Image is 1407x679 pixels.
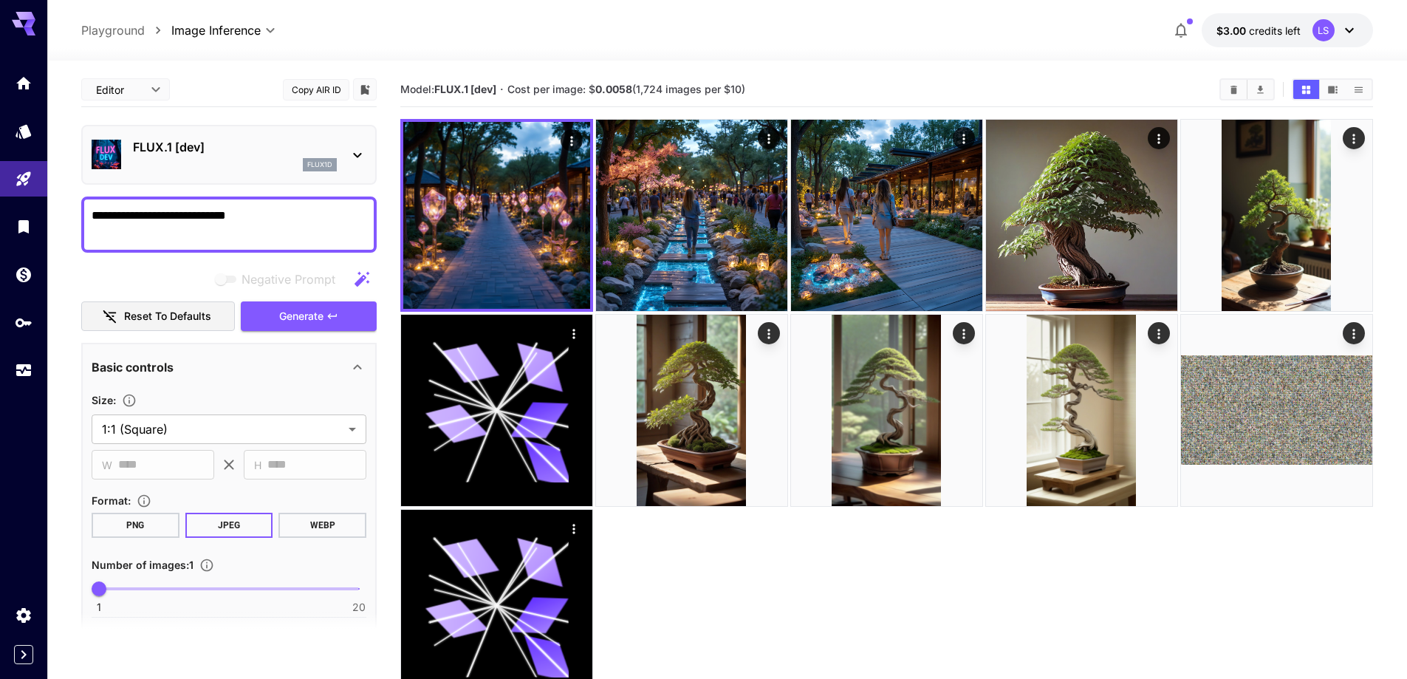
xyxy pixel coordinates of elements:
[1320,80,1346,99] button: Show images in video view
[283,79,349,100] button: Copy AIR ID
[403,122,590,309] img: Z
[102,420,343,438] span: 1:1 (Square)
[1343,322,1365,344] div: Actions
[563,517,585,539] div: Actions
[1312,19,1335,41] div: LS
[15,122,32,140] div: Models
[307,160,332,170] p: flux1d
[1221,80,1247,99] button: Clear Images
[92,513,179,538] button: PNG
[92,358,174,376] p: Basic controls
[434,83,496,95] b: FLUX.1 [dev]
[171,21,261,39] span: Image Inference
[953,322,975,344] div: Actions
[1181,120,1372,311] img: Z
[194,558,220,573] button: Specify how many images to generate in a single request. Each image generation will be charged se...
[1343,127,1365,149] div: Actions
[96,82,142,98] span: Editor
[986,315,1177,506] img: 9k=
[15,265,32,284] div: Wallet
[1293,80,1319,99] button: Show images in grid view
[595,83,632,95] b: 0.0058
[81,21,145,39] a: Playground
[596,120,787,311] img: 9k=
[92,559,194,571] span: Number of images : 1
[507,83,745,95] span: Cost per image: $ (1,724 images per $10)
[15,313,32,332] div: API Keys
[15,74,32,92] div: Home
[15,170,32,188] div: Playground
[1181,315,1372,506] img: 9k=
[254,457,261,474] span: H
[1292,78,1373,100] div: Show images in grid viewShow images in video viewShow images in list view
[400,83,496,95] span: Model:
[241,301,377,332] button: Generate
[1219,78,1275,100] div: Clear ImagesDownload All
[279,307,323,326] span: Generate
[986,120,1177,311] img: 9k=
[1247,80,1273,99] button: Download All
[1216,24,1249,37] span: $3.00
[278,513,366,538] button: WEBP
[791,315,982,506] img: 2Q==
[1249,24,1301,37] span: credits left
[15,606,32,624] div: Settings
[563,322,585,344] div: Actions
[97,600,101,615] span: 1
[953,127,975,149] div: Actions
[116,393,143,408] button: Adjust the dimensions of the generated image by specifying its width and height in pixels, or sel...
[81,301,235,332] button: Reset to defaults
[15,361,32,380] div: Usage
[92,394,116,406] span: Size :
[133,138,337,156] p: FLUX.1 [dev]
[758,322,780,344] div: Actions
[1202,13,1373,47] button: $2.99983LS
[352,600,366,615] span: 20
[1216,23,1301,38] div: $2.99983
[561,129,583,151] div: Actions
[92,132,366,177] div: FLUX.1 [dev]flux1d
[1148,322,1170,344] div: Actions
[358,81,372,98] button: Add to library
[791,120,982,311] img: 9k=
[81,21,171,39] nav: breadcrumb
[596,315,787,506] img: 9k=
[242,270,335,288] span: Negative Prompt
[212,270,347,288] span: Negative prompts are not compatible with the selected model.
[92,494,131,507] span: Format :
[15,217,32,236] div: Library
[131,494,157,508] button: Choose the file format for the output image.
[1346,80,1372,99] button: Show images in list view
[102,457,112,474] span: W
[14,645,33,664] button: Expand sidebar
[500,81,504,98] p: ·
[1148,127,1170,149] div: Actions
[758,127,780,149] div: Actions
[92,349,366,385] div: Basic controls
[185,513,273,538] button: JPEG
